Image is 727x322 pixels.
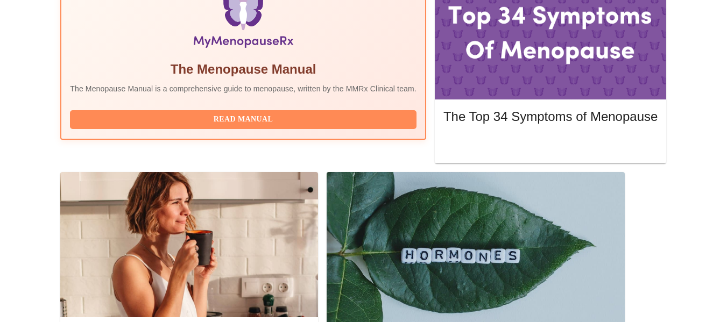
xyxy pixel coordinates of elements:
p: The Menopause Manual is a comprehensive guide to menopause, written by the MMRx Clinical team. [70,83,417,94]
span: Read More [454,138,647,152]
h5: The Top 34 Symptoms of Menopause [443,108,658,125]
button: Read More [443,135,658,154]
h5: The Menopause Manual [70,61,417,78]
span: Read Manual [81,113,406,126]
a: Read More [443,139,660,148]
a: Read Manual [70,114,419,123]
button: Read Manual [70,110,417,129]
